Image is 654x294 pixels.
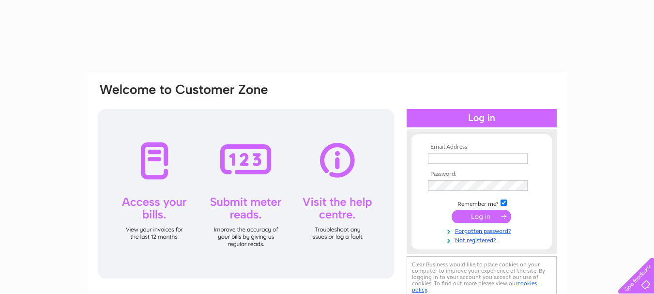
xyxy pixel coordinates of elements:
[428,226,538,235] a: Forgotten password?
[426,144,538,151] th: Email Address:
[426,198,538,208] td: Remember me?
[426,171,538,178] th: Password:
[452,210,511,223] input: Submit
[428,235,538,244] a: Not registered?
[412,280,537,293] a: cookies policy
